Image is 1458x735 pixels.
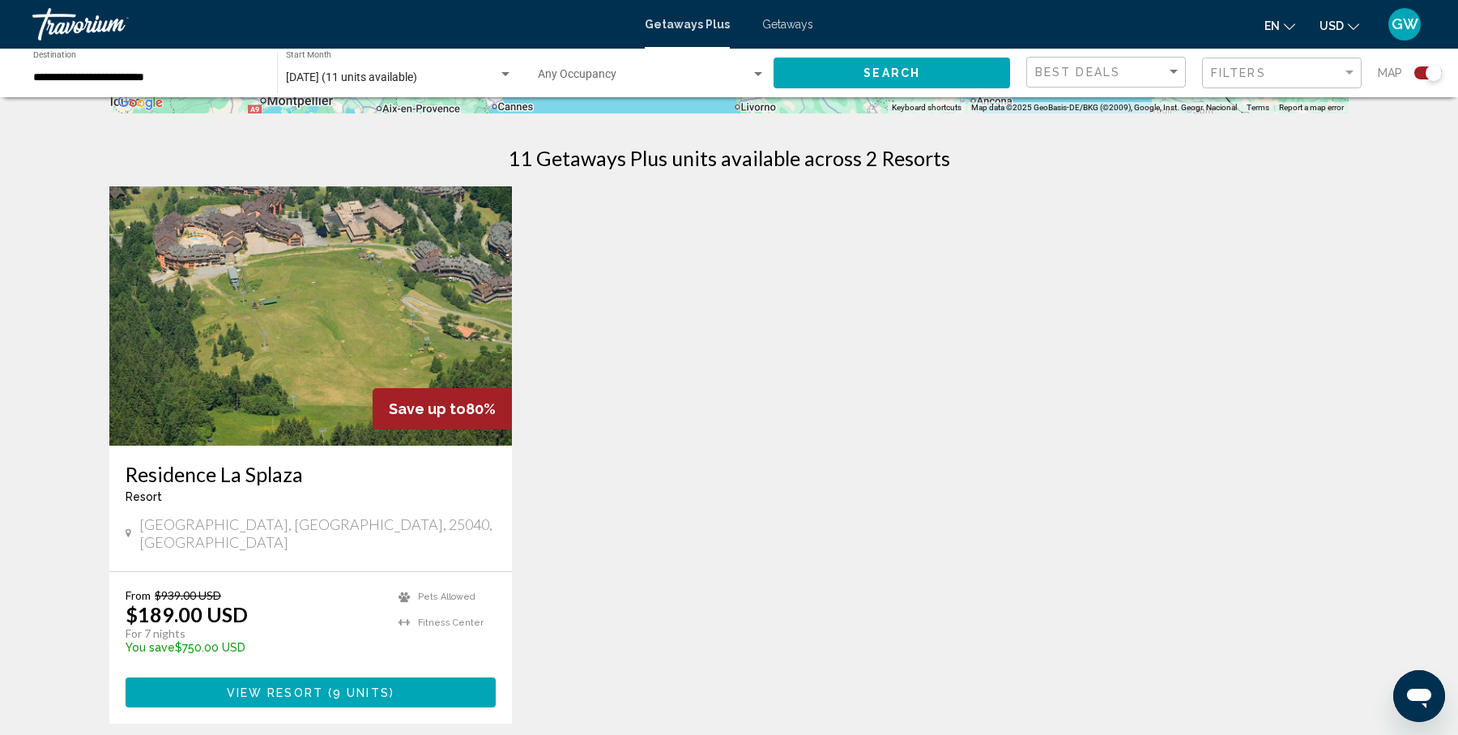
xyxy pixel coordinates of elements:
[333,686,390,699] span: 9 units
[892,102,961,113] button: Keyboard shortcuts
[32,8,629,41] a: Travorium
[508,146,950,170] h1: 11 Getaways Plus units available across 2 Resorts
[645,18,730,31] a: Getaways Plus
[774,58,1010,88] button: Search
[418,617,484,628] span: Fitness Center
[126,588,151,602] span: From
[1035,66,1181,79] mat-select: Sort by
[126,677,496,707] button: View Resort(9 units)
[126,462,496,486] a: Residence La Splaza
[1319,14,1359,37] button: Change currency
[1211,66,1266,79] span: Filters
[126,641,382,654] p: $750.00 USD
[1393,670,1445,722] iframe: Button to launch messaging window
[1383,7,1426,41] button: User Menu
[1202,57,1362,90] button: Filter
[1319,19,1344,32] span: USD
[863,67,920,80] span: Search
[227,686,323,699] span: View Resort
[1279,103,1344,112] a: Report a map error
[155,588,221,602] span: $939.00 USD
[1392,16,1418,32] span: GW
[113,92,167,113] a: Open this area in Google Maps (opens a new window)
[126,626,382,641] p: For 7 nights
[139,515,496,551] span: [GEOGRAPHIC_DATA], [GEOGRAPHIC_DATA], 25040, [GEOGRAPHIC_DATA]
[286,71,417,83] span: [DATE] (11 units available)
[1264,19,1280,32] span: en
[126,641,175,654] span: You save
[323,686,394,699] span: ( )
[126,602,248,626] p: $189.00 USD
[109,186,512,446] img: ii_saz1.jpg
[762,18,813,31] a: Getaways
[1378,62,1402,84] span: Map
[389,400,466,417] span: Save up to
[418,592,475,602] span: Pets Allowed
[113,92,167,113] img: Google
[1264,14,1295,37] button: Change language
[1035,66,1120,79] span: Best Deals
[1247,103,1269,112] a: Terms (opens in new tab)
[971,103,1237,112] span: Map data ©2025 GeoBasis-DE/BKG (©2009), Google, Inst. Geogr. Nacional
[126,490,162,503] span: Resort
[373,388,512,429] div: 80%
